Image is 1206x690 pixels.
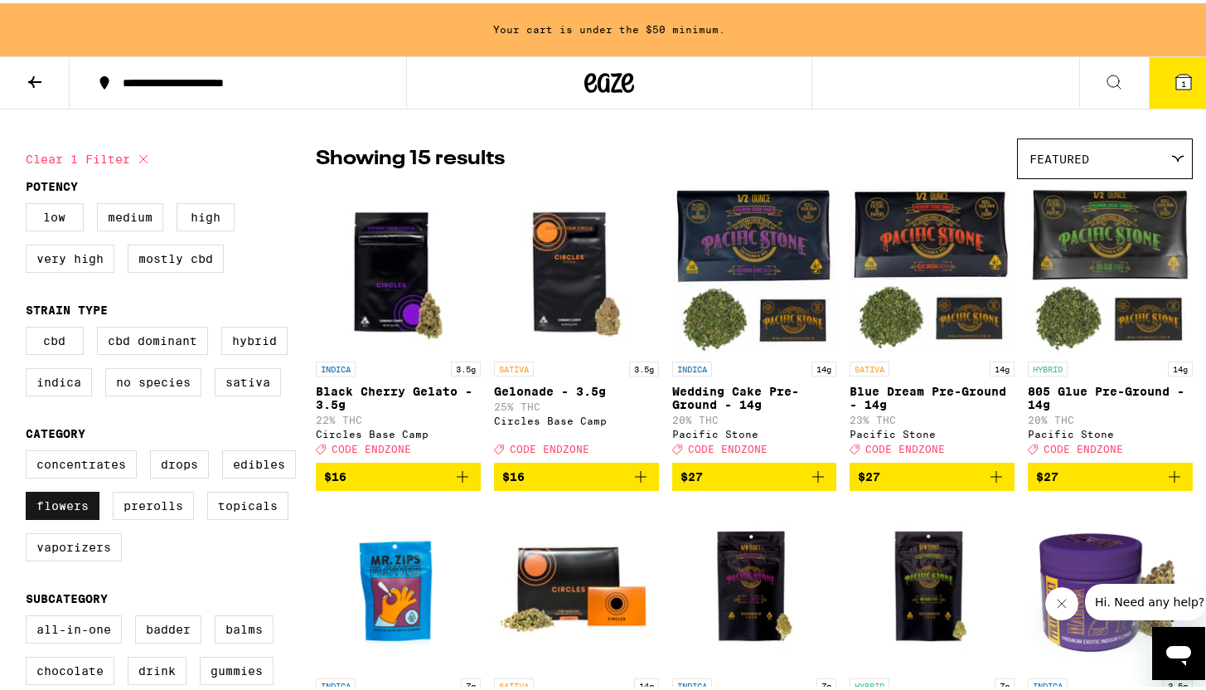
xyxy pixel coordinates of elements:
[494,184,659,459] a: Open page for Gelonade - 3.5g from Circles Base Camp
[316,184,481,459] a: Open page for Black Cherry Gelato - 3.5g from Circles Base Camp
[850,425,1015,436] div: Pacific Stone
[1028,501,1193,667] img: Traditional - Mamba 24 - 3.5g
[494,184,659,350] img: Circles Base Camp - Gelonade - 3.5g
[200,654,274,682] label: Gummies
[816,675,836,690] p: 7g
[629,358,659,373] p: 3.5g
[128,241,224,270] label: Mostly CBD
[316,425,481,436] div: Circles Base Camp
[1036,467,1058,480] span: $27
[494,381,659,395] p: Gelonade - 3.5g
[26,241,114,270] label: Very High
[672,675,712,690] p: INDICA
[1152,624,1205,677] iframe: Button to launch messaging window
[494,358,534,373] p: SATIVA
[26,135,153,177] button: Clear 1 filter
[634,675,659,690] p: 14g
[113,488,194,517] label: Prerolls
[995,675,1015,690] p: 7g
[1044,440,1123,451] span: CODE ENDZONE
[850,184,1015,350] img: Pacific Stone - Blue Dream Pre-Ground - 14g
[316,358,356,373] p: INDICA
[26,300,108,313] legend: Strain Type
[494,412,659,423] div: Circles Base Camp
[672,425,837,436] div: Pacific Stone
[1029,149,1089,163] span: Featured
[1168,358,1193,373] p: 14g
[850,411,1015,422] p: 23% THC
[26,654,114,682] label: Chocolate
[1028,358,1068,373] p: HYBRID
[97,200,163,228] label: Medium
[502,467,525,480] span: $16
[26,323,84,352] label: CBD
[672,501,837,667] img: Pacific Stone - Wedding Cake - 7g
[1028,184,1193,459] a: Open page for 805 Glue Pre-Ground - 14g from Pacific Stone
[494,398,659,409] p: 25% THC
[1085,581,1205,617] iframe: Message from company
[811,358,836,373] p: 14g
[494,459,659,488] button: Add to bag
[865,440,945,451] span: CODE ENDZONE
[207,488,288,517] label: Topicals
[672,459,837,488] button: Add to bag
[221,323,288,352] label: Hybrid
[26,589,108,602] legend: Subcategory
[850,184,1015,459] a: Open page for Blue Dream Pre-Ground - 14g from Pacific Stone
[97,323,208,352] label: CBD Dominant
[672,184,837,350] img: Pacific Stone - Wedding Cake Pre-Ground - 14g
[850,675,889,690] p: HYBRID
[850,381,1015,408] p: Blue Dream Pre-Ground - 14g
[150,447,209,475] label: Drops
[26,612,122,640] label: All-In-One
[316,501,481,667] img: Mr. Zips - Government Oasis - 7g
[1028,459,1193,488] button: Add to bag
[324,467,346,480] span: $16
[26,424,85,437] legend: Category
[177,200,235,228] label: High
[461,675,481,690] p: 7g
[1181,75,1186,85] span: 1
[672,381,837,408] p: Wedding Cake Pre-Ground - 14g
[850,459,1015,488] button: Add to bag
[1163,675,1193,690] p: 3.5g
[105,365,201,393] label: No Species
[858,467,880,480] span: $27
[672,358,712,373] p: INDICA
[316,142,505,170] p: Showing 15 results
[316,184,481,350] img: Circles Base Camp - Black Cherry Gelato - 3.5g
[215,365,281,393] label: Sativa
[26,447,137,475] label: Concentrates
[316,381,481,408] p: Black Cherry Gelato - 3.5g
[510,440,589,451] span: CODE ENDZONE
[494,675,534,690] p: SATIVA
[688,440,768,451] span: CODE ENDZONE
[1028,411,1193,422] p: 20% THC
[1028,425,1193,436] div: Pacific Stone
[1028,381,1193,408] p: 805 Glue Pre-Ground - 14g
[850,358,889,373] p: SATIVA
[26,530,122,558] label: Vaporizers
[1028,184,1193,350] img: Pacific Stone - 805 Glue Pre-Ground - 14g
[316,459,481,488] button: Add to bag
[494,501,659,667] img: Circles Base Camp - Guava Pre-Ground - 14g
[1045,584,1078,617] iframe: Close message
[850,501,1015,667] img: Pacific Stone - 805 Glue - 7g
[332,440,411,451] span: CODE ENDZONE
[451,358,481,373] p: 3.5g
[222,447,296,475] label: Edibles
[672,184,837,459] a: Open page for Wedding Cake Pre-Ground - 14g from Pacific Stone
[680,467,703,480] span: $27
[672,411,837,422] p: 20% THC
[26,488,99,517] label: Flowers
[316,411,481,422] p: 22% THC
[990,358,1015,373] p: 14g
[316,675,356,690] p: INDICA
[128,654,186,682] label: Drink
[26,365,92,393] label: Indica
[26,177,78,190] legend: Potency
[26,200,84,228] label: Low
[1028,675,1068,690] p: INDICA
[135,612,201,640] label: Badder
